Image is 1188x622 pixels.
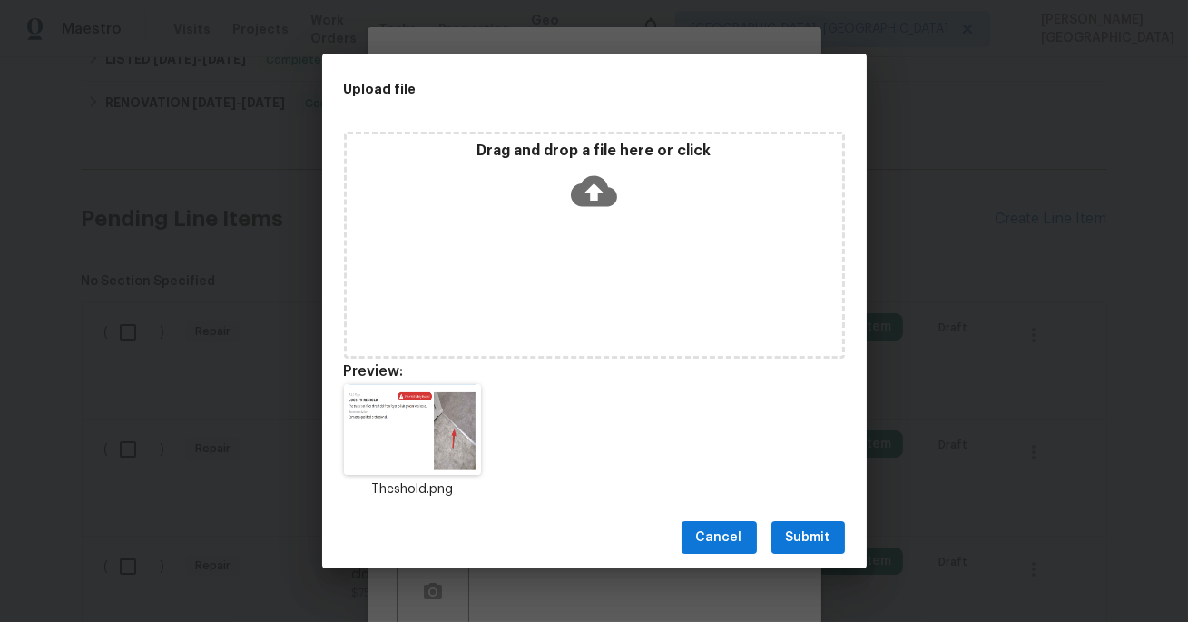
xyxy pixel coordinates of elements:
[786,527,830,549] span: Submit
[344,384,482,475] img: 3cXEXe33XZnM7Oz6+VPd+LL+YzbG5166jOEt7dhtP99LxLA+Q66nSIECAAAECBAgQIECAAAECBAgQIECAAAECBAgcAl+2V3AQ...
[344,480,482,499] p: Theshold.png
[682,521,757,555] button: Cancel
[344,79,763,99] h2: Upload file
[771,521,845,555] button: Submit
[696,527,742,549] span: Cancel
[347,142,842,161] p: Drag and drop a file here or click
